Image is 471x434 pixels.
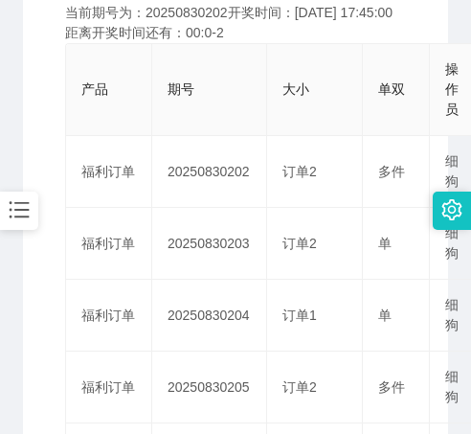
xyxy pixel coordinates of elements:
span: 单双 [378,81,405,97]
span: 产品 [81,81,108,97]
td: 福利订单 [66,208,152,280]
span: 多件 [378,164,405,179]
span: 大小 [282,81,309,97]
td: 20250830202 [152,136,267,208]
td: 20250830205 [152,352,267,423]
td: 20250830204 [152,280,267,352]
td: 福利订单 [66,352,152,423]
span: 多件 [378,379,405,395]
td: 福利订单 [66,136,152,208]
td: 20250830203 [152,208,267,280]
span: 订单2 [282,236,317,251]
span: 订单2 [282,379,317,395]
span: 订单2 [282,164,317,179]
span: 订单1 [282,308,317,323]
i: 图标: bars [7,197,32,222]
span: 操作员 [445,61,459,117]
span: 单 [378,236,392,251]
div: 当前期号为：20250830202开奖时间：[DATE] 17:45:00距离开奖时间还有：00:0-2 [65,3,406,43]
i: 图标: setting [441,199,462,220]
span: 单 [378,308,392,323]
span: 期号 [168,81,194,97]
td: 福利订单 [66,280,152,352]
